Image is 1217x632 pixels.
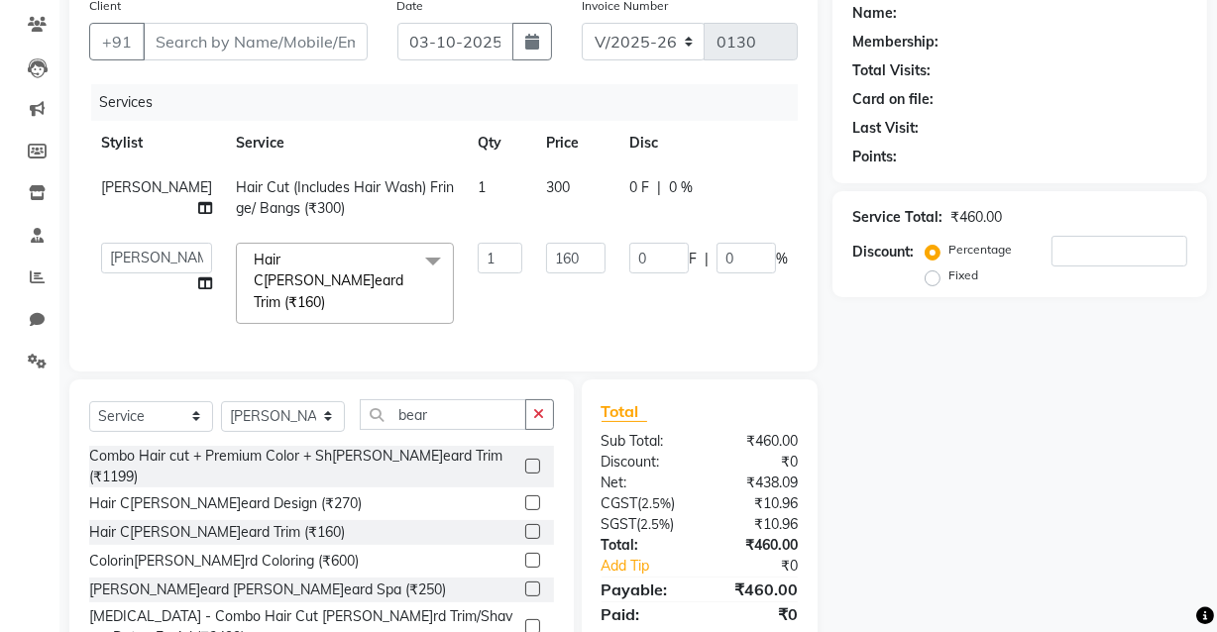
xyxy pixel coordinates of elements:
[657,177,661,198] span: |
[700,431,813,452] div: ₹460.00
[360,399,526,430] input: Search or Scan
[852,3,897,24] div: Name:
[478,178,486,196] span: 1
[236,178,454,217] span: Hair Cut (Includes Hair Wash) Fringe/ Bangs (₹300)
[700,493,813,514] div: ₹10.96
[700,578,813,601] div: ₹460.00
[91,84,813,121] div: Services
[587,556,719,577] a: Add Tip
[89,121,224,165] th: Stylist
[776,249,788,269] span: %
[254,251,403,311] span: Hair C[PERSON_NAME]eard Trim (₹160)
[587,514,700,535] div: ( )
[950,207,1002,228] div: ₹460.00
[700,602,813,626] div: ₹0
[641,516,671,532] span: 2.5%
[534,121,617,165] th: Price
[948,241,1012,259] label: Percentage
[642,495,672,511] span: 2.5%
[89,23,145,60] button: +91
[143,23,368,60] input: Search by Name/Mobile/Email/Code
[700,473,813,493] div: ₹438.09
[89,446,517,487] div: Combo Hair cut + Premium Color + Sh[PERSON_NAME]eard Trim (₹1199)
[948,266,978,284] label: Fixed
[689,249,697,269] span: F
[852,32,939,53] div: Membership:
[602,401,647,422] span: Total
[587,535,700,556] div: Total:
[852,242,914,263] div: Discount:
[89,493,362,514] div: Hair C[PERSON_NAME]eard Design (₹270)
[705,249,709,269] span: |
[546,178,570,196] span: 300
[617,121,800,165] th: Disc
[89,579,446,600] div: [PERSON_NAME]eard [PERSON_NAME]eard Spa (₹250)
[852,60,931,81] div: Total Visits:
[224,121,466,165] th: Service
[602,515,637,533] span: SGST
[669,177,693,198] span: 0 %
[852,118,919,139] div: Last Visit:
[700,514,813,535] div: ₹10.96
[587,473,700,493] div: Net:
[852,207,942,228] div: Service Total:
[587,578,700,601] div: Payable:
[325,293,334,311] a: x
[629,177,649,198] span: 0 F
[587,452,700,473] div: Discount:
[700,535,813,556] div: ₹460.00
[602,494,638,512] span: CGST
[700,452,813,473] div: ₹0
[587,602,700,626] div: Paid:
[101,178,212,196] span: [PERSON_NAME]
[466,121,534,165] th: Qty
[587,493,700,514] div: ( )
[89,551,359,572] div: Colorin[PERSON_NAME]rd Coloring (₹600)
[852,147,897,167] div: Points:
[587,431,700,452] div: Sub Total:
[719,556,813,577] div: ₹0
[89,522,345,543] div: Hair C[PERSON_NAME]eard Trim (₹160)
[852,89,934,110] div: Card on file:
